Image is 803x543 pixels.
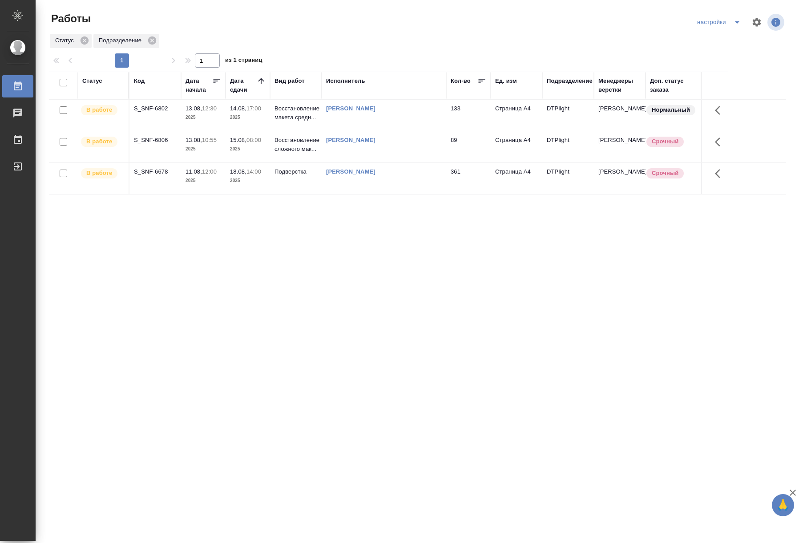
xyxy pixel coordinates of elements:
[186,168,202,175] p: 11.08,
[446,100,491,131] td: 133
[710,163,731,184] button: Здесь прячутся важные кнопки
[598,167,641,176] p: [PERSON_NAME]
[230,105,246,112] p: 14.08,
[542,100,594,131] td: DTPlight
[230,77,257,94] div: Дата сдачи
[80,104,124,116] div: Исполнитель выполняет работу
[230,176,266,185] p: 2025
[134,167,177,176] div: S_SNF-6678
[230,113,266,122] p: 2025
[598,77,641,94] div: Менеджеры верстки
[80,167,124,179] div: Исполнитель выполняет работу
[695,15,746,29] div: split button
[652,169,678,178] p: Срочный
[186,105,202,112] p: 13.08,
[246,137,261,143] p: 08:00
[230,145,266,154] p: 2025
[202,105,217,112] p: 12:30
[274,104,317,122] p: Восстановление макета средн...
[491,163,542,194] td: Страница А4
[542,131,594,162] td: DTPlight
[326,137,375,143] a: [PERSON_NAME]
[326,105,375,112] a: [PERSON_NAME]
[326,168,375,175] a: [PERSON_NAME]
[598,104,641,113] p: [PERSON_NAME]
[134,136,177,145] div: S_SNF-6806
[49,12,91,26] span: Работы
[134,104,177,113] div: S_SNF-6802
[246,105,261,112] p: 17:00
[99,36,145,45] p: Подразделение
[274,167,317,176] p: Подверстка
[246,168,261,175] p: 14:00
[652,105,690,114] p: Нормальный
[86,137,112,146] p: В работе
[86,105,112,114] p: В работе
[202,137,217,143] p: 10:55
[186,137,202,143] p: 13.08,
[650,77,697,94] div: Доп. статус заказа
[186,113,221,122] p: 2025
[710,100,731,121] button: Здесь прячутся важные кнопки
[491,131,542,162] td: Страница А4
[202,168,217,175] p: 12:00
[134,77,145,85] div: Код
[451,77,471,85] div: Кол-во
[225,55,262,68] span: из 1 страниц
[775,496,791,515] span: 🙏
[86,169,112,178] p: В работе
[326,77,365,85] div: Исполнитель
[186,145,221,154] p: 2025
[495,77,517,85] div: Ед. изм
[446,131,491,162] td: 89
[772,494,794,516] button: 🙏
[446,163,491,194] td: 361
[55,36,77,45] p: Статус
[598,136,641,145] p: [PERSON_NAME]
[93,34,159,48] div: Подразделение
[230,168,246,175] p: 18.08,
[274,136,317,154] p: Восстановление сложного мак...
[82,77,102,85] div: Статус
[652,137,678,146] p: Срочный
[50,34,92,48] div: Статус
[274,77,305,85] div: Вид работ
[491,100,542,131] td: Страница А4
[80,136,124,148] div: Исполнитель выполняет работу
[710,131,731,153] button: Здесь прячутся важные кнопки
[186,176,221,185] p: 2025
[230,137,246,143] p: 15.08,
[746,12,767,33] span: Настроить таблицу
[542,163,594,194] td: DTPlight
[186,77,212,94] div: Дата начала
[767,14,786,31] span: Посмотреть информацию
[547,77,593,85] div: Подразделение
